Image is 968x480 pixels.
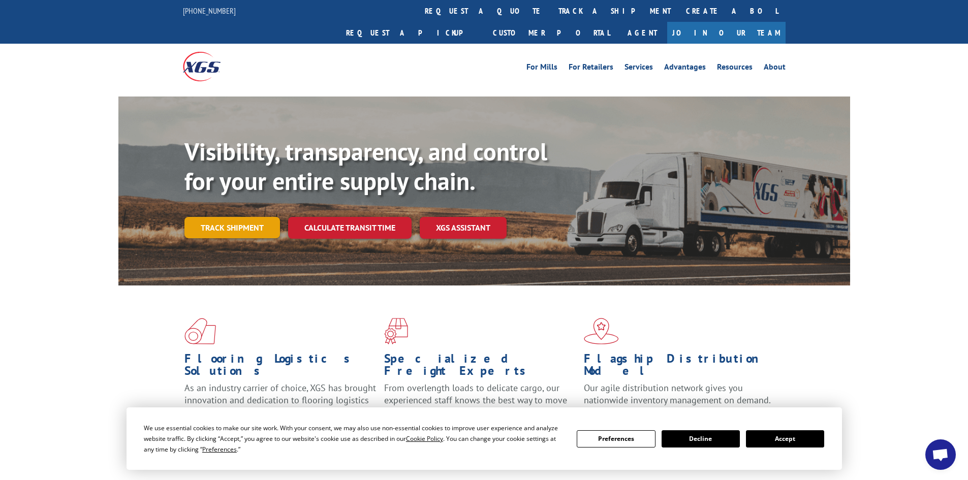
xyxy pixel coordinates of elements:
p: From overlength loads to delicate cargo, our experienced staff knows the best way to move your fr... [384,382,576,427]
span: Cookie Policy [406,434,443,443]
span: As an industry carrier of choice, XGS has brought innovation and dedication to flooring logistics... [184,382,376,418]
h1: Specialized Freight Experts [384,353,576,382]
span: Preferences [202,445,237,454]
a: Customer Portal [485,22,617,44]
a: Track shipment [184,217,280,238]
a: Calculate transit time [288,217,412,239]
button: Decline [662,430,740,447]
a: XGS ASSISTANT [420,217,507,239]
img: xgs-icon-total-supply-chain-intelligence-red [184,318,216,344]
a: Services [624,63,653,74]
a: About [764,63,786,74]
a: Advantages [664,63,706,74]
a: For Retailers [569,63,613,74]
a: [PHONE_NUMBER] [183,6,236,16]
div: Open chat [925,439,956,470]
a: Request a pickup [338,22,485,44]
h1: Flagship Distribution Model [584,353,776,382]
a: Resources [717,63,753,74]
div: We use essential cookies to make our site work. With your consent, we may also use non-essential ... [144,423,565,455]
div: Cookie Consent Prompt [127,407,842,470]
b: Visibility, transparency, and control for your entire supply chain. [184,136,547,197]
img: xgs-icon-focused-on-flooring-red [384,318,408,344]
a: Join Our Team [667,22,786,44]
a: Agent [617,22,667,44]
span: Our agile distribution network gives you nationwide inventory management on demand. [584,382,771,406]
button: Accept [746,430,824,447]
button: Preferences [577,430,655,447]
img: xgs-icon-flagship-distribution-model-red [584,318,619,344]
h1: Flooring Logistics Solutions [184,353,377,382]
a: For Mills [526,63,557,74]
